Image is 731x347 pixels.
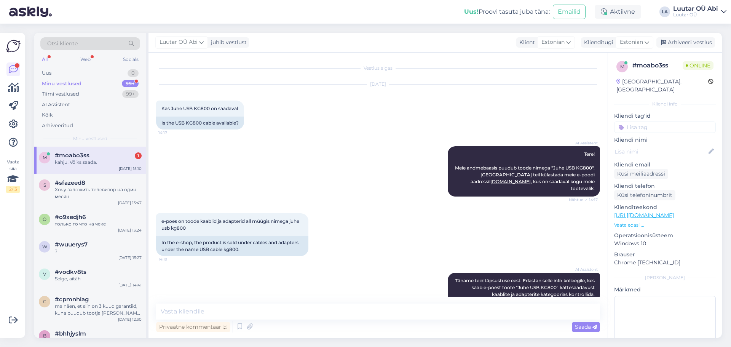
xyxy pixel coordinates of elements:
[55,179,85,186] span: #sfazeed8
[156,81,600,88] div: [DATE]
[620,64,624,69] span: m
[614,212,674,219] a: [URL][DOMAIN_NAME]
[42,122,73,130] div: Arhiveeritud
[55,296,89,303] span: #cpmnhiag
[6,39,21,53] img: Askly Logo
[614,136,716,144] p: Kliendi nimi
[464,8,479,15] b: Uus!
[47,40,78,48] span: Otsi kliente
[160,38,198,46] span: Luutar OÜ Abi
[55,152,89,159] span: #moabo3ss
[135,152,142,159] div: 1
[156,65,600,72] div: Vestlus algas
[43,155,47,160] span: m
[614,240,716,248] p: Windows 10
[569,267,598,272] span: AI Assistent
[455,278,596,297] span: Täname teid täpsustuse eest. Edastan selle info kolleegile, kes saab e-poest toote "Juhe USB KG80...
[42,69,51,77] div: Uus
[614,112,716,120] p: Kliendi tag'id
[42,111,53,119] div: Kõik
[43,182,46,188] span: s
[79,54,92,64] div: Web
[614,222,716,229] p: Vaata edasi ...
[581,38,613,46] div: Klienditugi
[55,221,142,227] div: только то что на чеке
[43,299,46,304] span: c
[43,333,46,339] span: b
[55,337,142,344] div: [PERSON_NAME], спасибо
[122,90,139,98] div: 99+
[553,5,586,19] button: Emailid
[659,6,670,17] div: LA
[6,186,20,193] div: 2 / 3
[55,248,142,255] div: ?
[614,101,716,107] div: Kliendi info
[614,182,716,190] p: Kliendi telefon
[614,190,675,200] div: Küsi telefoninumbrit
[118,282,142,288] div: [DATE] 14:41
[614,232,716,240] p: Operatsioonisüsteem
[73,135,107,142] span: Minu vestlused
[42,101,70,109] div: AI Assistent
[122,80,139,88] div: 99+
[158,130,187,136] span: 14:17
[490,179,531,184] a: [DOMAIN_NAME]
[55,241,88,248] span: #wuuerys7
[40,54,49,64] div: All
[55,186,142,200] div: Хочу заложить телевизор на один месяц
[128,69,139,77] div: 0
[632,61,683,70] div: # moabo3ss
[55,330,86,337] span: #bhhjyslm
[161,106,238,111] span: Kas Juhe USB KG800 on saadaval
[156,322,230,332] div: Privaatne kommentaar
[569,197,598,203] span: Nähtud ✓ 14:17
[119,166,142,171] div: [DATE] 15:10
[42,80,81,88] div: Minu vestlused
[55,303,142,317] div: ma näen, et siin on 3 kuud garantiid, kuna puudub tootja [PERSON_NAME] tsekk, siis kehtib Luutari...
[118,200,142,206] div: [DATE] 13:47
[55,275,142,282] div: Selge, aitäh
[614,122,716,133] input: Lisa tag
[6,158,20,193] div: Vaata siia
[55,214,86,221] span: #o9xedjh6
[575,323,597,330] span: Saada
[614,203,716,211] p: Klienditeekond
[673,12,718,18] div: Luutar OÜ
[158,256,187,262] span: 14:19
[156,236,308,256] div: In the e-shop, the product is sold under cables and adapters under the name USB cable kg800.
[541,38,565,46] span: Estonian
[673,6,718,12] div: Luutar OÜ Abi
[118,255,142,261] div: [DATE] 15:27
[614,147,707,156] input: Lisa nimi
[118,317,142,322] div: [DATE] 12:30
[614,274,716,281] div: [PERSON_NAME]
[516,38,535,46] div: Klient
[614,286,716,294] p: Märkmed
[616,78,708,94] div: [GEOGRAPHIC_DATA], [GEOGRAPHIC_DATA]
[55,269,86,275] span: #vodkv8ts
[43,216,46,222] span: o
[43,271,46,277] span: v
[55,159,142,166] div: kahju! Võiks saada.
[595,5,641,19] div: Aktiivne
[156,117,244,130] div: Is the USB KG800 cable available?
[208,38,247,46] div: juhib vestlust
[683,61,713,70] span: Online
[614,169,668,179] div: Küsi meiliaadressi
[121,54,140,64] div: Socials
[620,38,643,46] span: Estonian
[614,251,716,259] p: Brauser
[614,161,716,169] p: Kliendi email
[42,90,79,98] div: Tiimi vestlused
[42,244,47,249] span: w
[464,7,550,16] div: Proovi tasuta juba täna:
[656,37,715,48] div: Arhiveeri vestlus
[118,227,142,233] div: [DATE] 13:24
[614,259,716,267] p: Chrome [TECHNICAL_ID]
[161,218,300,231] span: e-poes on toode kaablid ja adapterid all müügis nimega juhe usb kg800
[673,6,726,18] a: Luutar OÜ AbiLuutar OÜ
[569,140,598,146] span: AI Assistent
